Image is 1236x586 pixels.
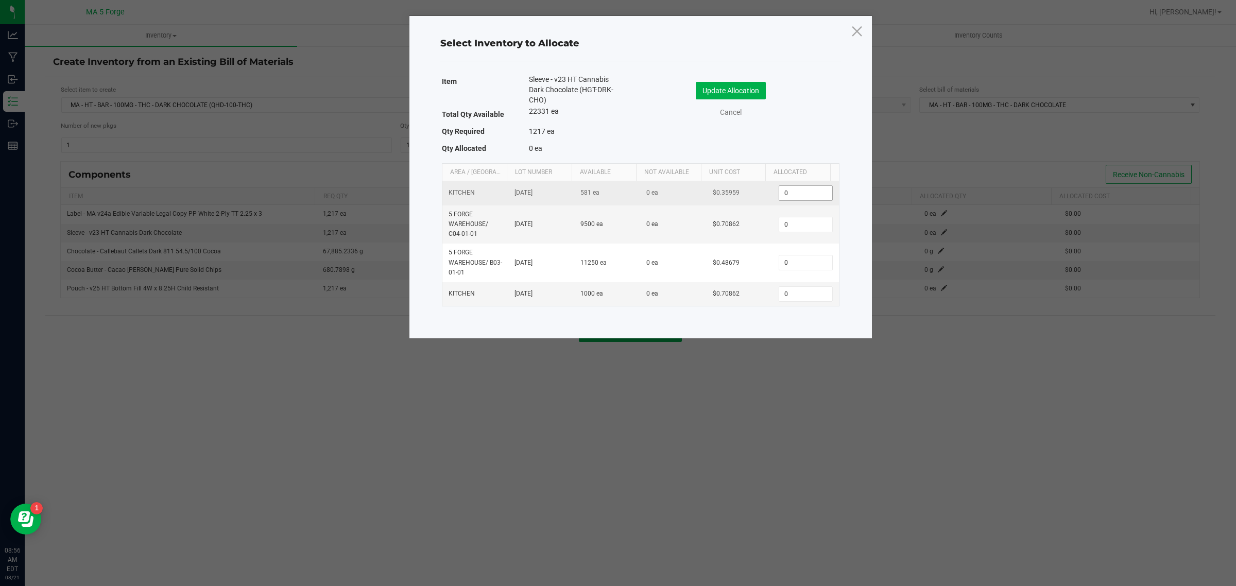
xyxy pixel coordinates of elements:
[442,164,507,181] th: Area / [GEOGRAPHIC_DATA]
[442,141,486,156] label: Qty Allocated
[30,502,43,514] iframe: Resource center unread badge
[701,164,766,181] th: Unit Cost
[508,244,574,282] td: [DATE]
[580,189,599,196] span: 581 ea
[440,38,579,49] span: Select Inventory to Allocate
[646,290,658,297] span: 0 ea
[508,205,574,244] td: [DATE]
[508,282,574,306] td: [DATE]
[529,107,559,115] span: 22331 ea
[646,189,658,196] span: 0 ea
[529,74,625,105] span: Sleeve - v23 HT Cannabis Dark Chocolate (HGT-DRK-CHO)
[713,220,740,228] span: $0.70862
[449,290,475,297] span: KITCHEN
[580,220,603,228] span: 9500 ea
[646,220,658,228] span: 0 ea
[636,164,701,181] th: Not Available
[529,127,555,135] span: 1217 ea
[713,189,740,196] span: $0.35959
[10,504,41,535] iframe: Resource center
[765,164,830,181] th: Allocated
[507,164,572,181] th: Lot Number
[442,124,485,139] label: Qty Required
[646,259,658,266] span: 0 ea
[508,181,574,205] td: [DATE]
[710,107,751,118] a: Cancel
[442,74,457,89] label: Item
[572,164,637,181] th: Available
[529,144,542,152] span: 0 ea
[580,259,607,266] span: 11250 ea
[713,259,740,266] span: $0.48679
[580,290,603,297] span: 1000 ea
[442,107,504,122] label: Total Qty Available
[696,82,766,99] button: Update Allocation
[713,290,740,297] span: $0.70862
[449,211,488,237] span: 5 FORGE WAREHOUSE / C04-01-01
[449,189,475,196] span: KITCHEN
[449,249,502,275] span: 5 FORGE WAREHOUSE / B03-01-01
